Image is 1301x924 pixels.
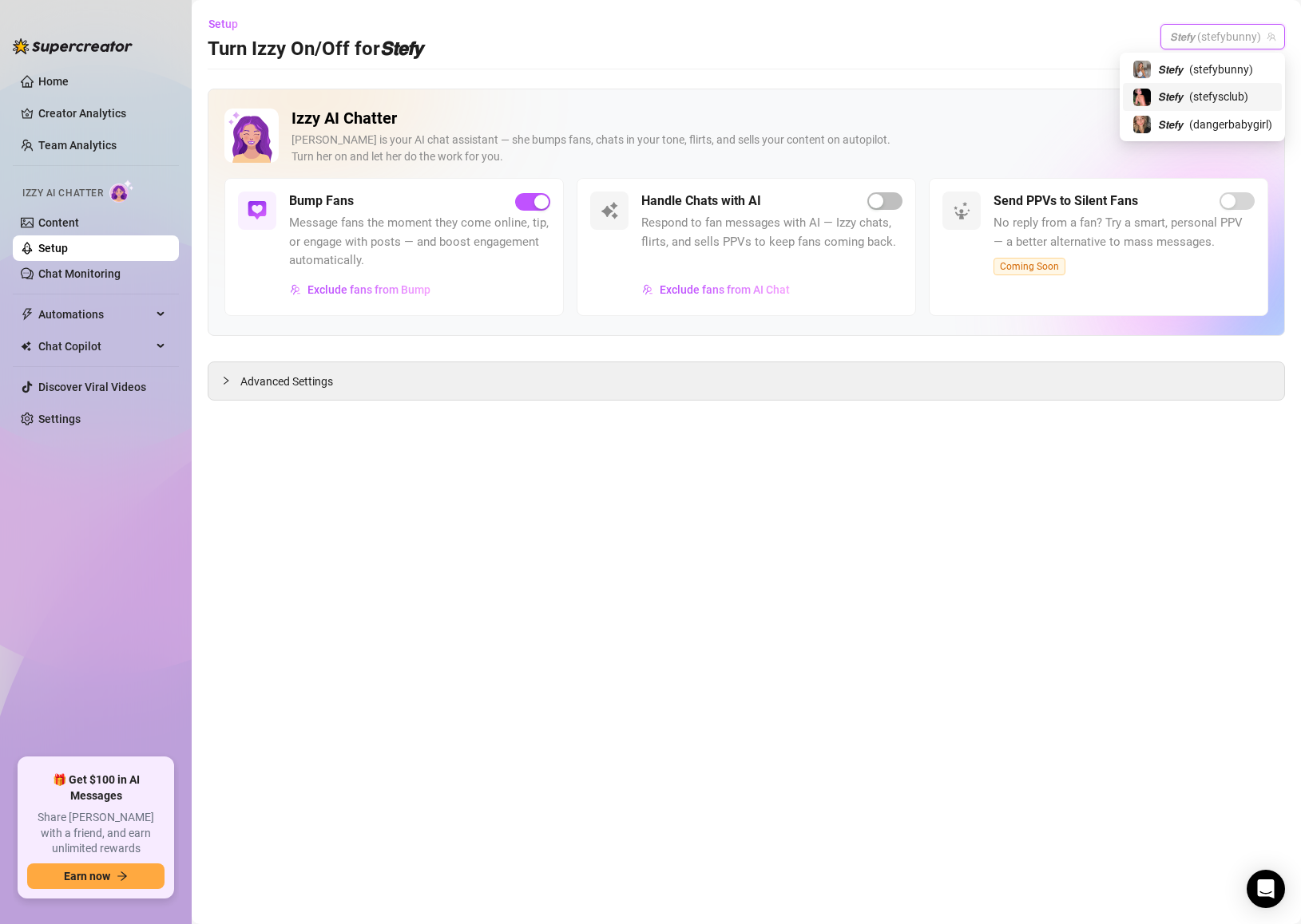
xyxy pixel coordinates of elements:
img: 𝙎𝙩𝙚𝙛𝙮 (@dangerbabygirl) [1133,116,1151,133]
h3: Turn Izzy On/Off for 𝙎𝙩𝙚𝙛𝙮 [208,37,422,62]
a: Home [38,75,69,88]
img: Chat Copilot [21,341,31,352]
a: Creator Analytics [38,101,166,126]
img: 𝙎𝙩𝙚𝙛𝙮 (@stefybunny) [1133,61,1151,78]
span: Exclude fans from AI Chat [660,283,790,296]
img: Izzy AI Chatter [224,109,279,163]
div: [PERSON_NAME] is your AI chat assistant — she bumps fans, chats in your tone, flirts, and sells y... [292,132,1219,165]
a: Chat Monitoring [38,267,121,280]
span: Chat Copilot [38,334,152,359]
button: Setup [208,11,251,37]
a: Team Analytics [38,139,117,152]
div: Open Intercom Messenger [1247,870,1285,908]
span: ( stefysclub ) [1189,88,1248,105]
span: Message fans the moment they come online, tip, or engage with posts — and boost engagement automa... [289,214,550,270]
span: ( dangerbabygirl ) [1189,116,1272,133]
span: 🎁 Get $100 in AI Messages [27,772,165,804]
button: Exclude fans from AI Chat [641,277,791,302]
span: Exclude fans from Bump [307,283,430,296]
img: logo-BBDzfeDw.svg [13,38,133,54]
span: Advanced Settings [240,373,333,390]
span: 𝙎𝙩𝙚𝙛𝙮 [1158,61,1183,78]
img: svg%3e [600,201,619,220]
span: 𝙎𝙩𝙚𝙛𝙮 [1158,116,1183,133]
span: Automations [38,302,152,327]
span: 𝙎𝙩𝙚𝙛𝙮 [1158,88,1183,105]
span: Share [PERSON_NAME] with a friend, and earn unlimited rewards [27,810,165,857]
span: Earn now [64,870,110,883]
img: svg%3e [290,284,301,295]
span: Coming Soon [994,258,1065,275]
a: Discover Viral Videos [38,381,146,393]
a: Setup [38,242,68,255]
span: arrow-right [117,871,128,882]
button: Earn nowarrow-right [27,863,165,889]
h5: Send PPVs to Silent Fans [994,192,1138,211]
h5: Bump Fans [289,192,354,211]
a: Content [38,216,79,229]
h5: Handle Chats with AI [641,192,761,211]
span: 𝙎𝙩𝙚𝙛𝙮 (stefybunny) [1170,25,1275,49]
h2: Izzy AI Chatter [292,109,1219,128]
div: collapsed [221,372,240,389]
span: collapsed [221,376,231,385]
img: svg%3e [248,201,267,220]
img: svg%3e [952,201,971,220]
span: Setup [208,18,238,30]
span: thunderbolt [21,308,34,321]
span: Izzy AI Chatter [22,186,103,201]
a: Settings [38,413,81,425]
span: team [1267,32,1276,41]
img: svg%3e [642,284,653,295]
img: AI Chatter [109,180,134,203]
span: ( stefybunny ) [1189,61,1253,78]
img: 𝙎𝙩𝙚𝙛𝙮 (@stefysclub) [1133,89,1151,106]
span: No reply from a fan? Try a smart, personal PPV — a better alternative to mass messages. [994,214,1255,251]
span: Respond to fan messages with AI — Izzy chats, flirts, and sells PPVs to keep fans coming back. [641,214,902,251]
button: Exclude fans from Bump [289,277,431,302]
